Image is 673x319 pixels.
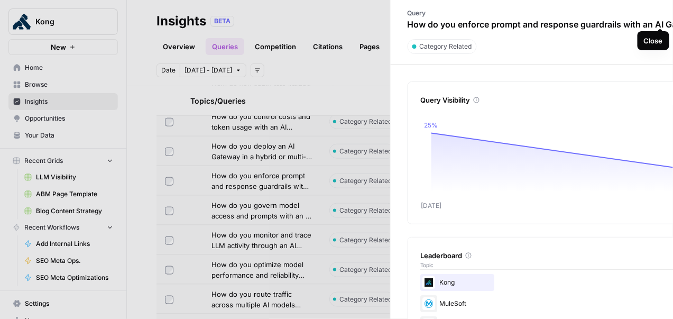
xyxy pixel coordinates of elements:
span: Home [25,63,113,72]
a: Pages [353,38,386,55]
button: Recent Workflows [8,220,118,235]
span: SEO Meta Optimizations [36,273,113,282]
span: Category Related [339,176,392,186]
span: How do you route traffic across multiple AI models using an AI Gateway? [211,289,312,310]
span: Category Related [339,206,392,215]
img: aaftxnaw3ypvjix3q2wnj5mkq5zp [422,276,435,289]
a: Home [8,59,118,76]
span: Category Related [339,235,392,245]
span: Recent Workflows [24,223,79,232]
span: How do you monitor and trace LLM activity through an AI Gateway? [211,230,312,251]
span: Settings [25,299,113,308]
span: Category Related [339,295,392,304]
a: Insights [8,93,118,110]
span: Recent Grids [24,156,63,166]
span: ABM Page Template [36,189,113,199]
a: Competition [248,38,302,55]
img: p9guvc895f8scrxfwponpsdg73rc [422,297,435,310]
div: BETA [210,16,234,26]
a: Your Data [8,127,118,144]
span: How do you control costs and token usage with an AI Gateway? [211,111,312,132]
span: SEO Meta Ops. [36,256,113,266]
button: [DATE] - [DATE] [180,63,246,77]
button: Workspace: Kong [8,8,118,35]
div: Topics/Queries [190,86,312,115]
a: Blog Content Strategy [20,203,118,220]
span: Blog Content Strategy [36,206,113,216]
span: Add Internal Links [36,239,113,249]
a: ABM Page Template [20,186,118,203]
a: SEO Meta Ops. [20,252,118,269]
span: How do you optimize model performance and reliability with an AI Gateway? [211,259,312,280]
a: Opportunities [8,110,118,127]
span: Your Data [25,131,113,140]
img: Kong Logo [12,12,31,31]
span: Kong [35,16,99,27]
span: Category Related [339,265,392,275]
span: Opportunities [25,114,113,123]
a: Settings [8,295,118,312]
a: Add Internal Links [20,235,118,252]
tspan: 25% [424,122,438,130]
span: Date [161,66,176,75]
span: Category Related [419,42,472,51]
a: Browse [8,76,118,93]
button: New [8,39,118,55]
span: How do you enforce prompt and response guardrails with an AI Gateway? [211,170,312,192]
span: How do you deploy an AI Gateway in a hybrid or multi-cloud environment? [211,141,312,162]
span: Category Related [339,147,392,156]
div: Insights [156,13,206,30]
a: Queries [206,38,244,55]
span: Insights [25,97,113,106]
span: Category Related [339,117,392,126]
span: Browse [25,80,113,89]
span: New [51,42,66,52]
a: Citations [307,38,349,55]
span: LLM Visibility [36,172,113,182]
a: LLM Visibility [20,169,118,186]
button: Recent Grids [8,153,118,169]
tspan: [DATE] [421,202,441,209]
a: SEO Meta Optimizations [20,269,118,286]
span: [DATE] - [DATE] [185,66,232,75]
span: How do you govern model access and prompts with an AI Gateway? [211,200,312,221]
a: Overview [156,38,201,55]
